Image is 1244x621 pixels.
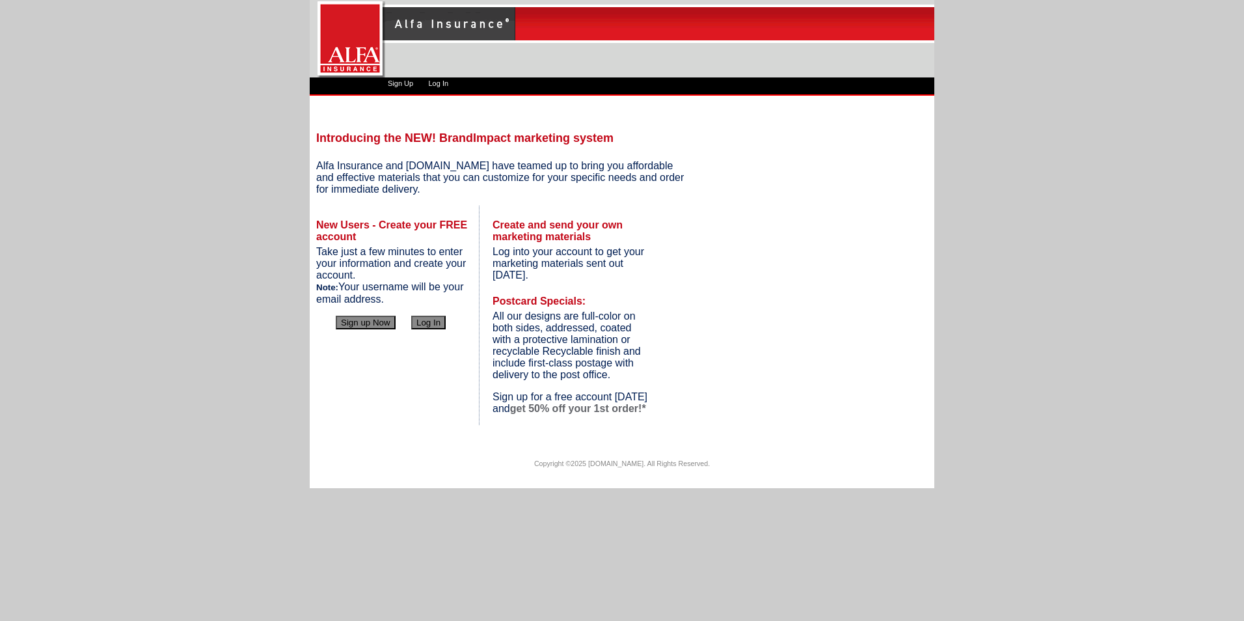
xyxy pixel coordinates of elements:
a: Sign Up [388,79,413,87]
a: Log In [428,79,448,87]
strong: get 50% off your 1st order!* [510,403,646,414]
p: Log into your account to get your marketing materials sent out [DATE]. [493,246,649,281]
p: Sign up for a free account [DATE] and [493,391,649,415]
h3: Introducing the NEW! BrandImpact marketing system [316,133,690,150]
button: Sign up Now [336,316,396,329]
p: Copyright ©2025 [DOMAIN_NAME]. All Rights Reserved. [310,458,934,469]
p: Take just a few minutes to enter your information and create your account. Your username will be ... [316,246,472,305]
h4: Postcard Specials: [493,296,649,307]
small: Note: [316,283,338,292]
p: Alfa Insurance and [DOMAIN_NAME] have teamed up to bring you affordable and effective materials t... [316,160,690,195]
h4: Create and send your own marketing materials [493,219,649,243]
button: Log In [411,316,446,329]
p: All our designs are full-color on both sides, addressed, coated with a protective lamination or r... [493,310,649,381]
h4: New Users - Create your FREE account [316,219,472,243]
